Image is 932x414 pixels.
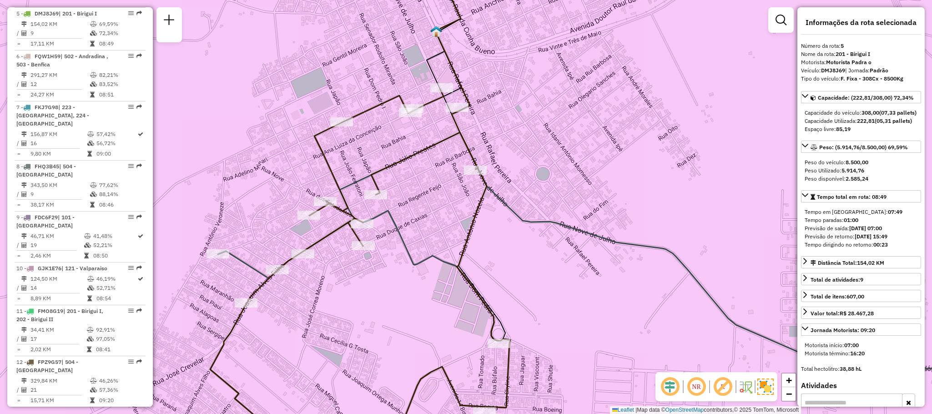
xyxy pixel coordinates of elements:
div: Capacidade Utilizada: [805,117,917,125]
span: Total de atividades: [811,276,863,283]
td: 09:20 [99,396,142,405]
td: 21 [30,385,90,394]
a: Tempo total em rota: 08:49 [801,190,921,202]
div: Motorista término: [805,349,917,358]
i: Total de Atividades [21,285,27,291]
td: 83,52% [99,80,142,89]
a: Valor total:R$ 28.467,28 [801,307,921,319]
a: OpenStreetMap [665,407,704,413]
i: Rota otimizada [138,233,143,239]
span: FQW1H59 [35,53,60,60]
td: 15,71 KM [30,396,90,405]
i: % de utilização do peso [90,72,97,78]
i: Tempo total em rota [90,398,95,403]
span: 12 - [16,358,78,374]
a: Distância Total:154,02 KM [801,256,921,268]
a: Total de itens:607,00 [801,290,921,302]
div: Tipo do veículo: [801,75,921,83]
span: Exibir rótulo [712,376,734,398]
a: Leaflet [612,407,634,413]
i: % de utilização do peso [87,276,94,282]
i: Tempo total em rota [87,347,91,352]
td: 97,05% [96,334,141,343]
em: Opções [128,308,134,313]
strong: 2.585,24 [846,175,868,182]
a: Zoom out [782,387,796,401]
td: 56,72% [96,139,137,148]
td: 329,84 KM [30,376,90,385]
td: / [16,190,21,199]
div: Tempo paradas: [805,216,917,224]
strong: 5 [841,42,844,49]
td: 343,50 KM [30,181,90,190]
i: % de utilização do peso [84,233,91,239]
a: Nova sessão e pesquisa [160,11,178,31]
em: Opções [128,359,134,364]
td: = [16,200,21,209]
div: Nome da rota: [801,50,921,58]
span: | 101 - [GEOGRAPHIC_DATA] [16,214,75,229]
td: 77,62% [99,181,142,190]
i: Total de Atividades [21,192,27,197]
i: Distância Total [21,131,27,137]
span: FDC6F29 [35,214,58,221]
td: 08:49 [99,39,142,48]
div: Peso Utilizado: [805,167,917,175]
span: Capacidade: (222,81/308,00) 72,34% [818,94,914,101]
a: Capacidade: (222,81/308,00) 72,34% [801,91,921,103]
div: Distância Total: [811,259,884,267]
td: = [16,294,21,303]
strong: 9 [860,276,863,283]
td: 9 [30,29,90,38]
i: Total de Atividades [21,30,27,36]
i: % de utilização da cubagem [90,81,97,87]
em: Rota exportada [136,359,142,364]
span: − [786,388,792,399]
i: Tempo total em rota [90,202,95,207]
span: | 502 - Andradina , 503 - Benfica [16,53,108,68]
span: | 504 - [GEOGRAPHIC_DATA] [16,358,78,374]
i: % de utilização da cubagem [90,30,97,36]
strong: (07,33 pallets) [879,109,917,116]
span: Peso: (5.914,76/8.500,00) 69,59% [819,144,908,151]
td: / [16,334,21,343]
td: = [16,251,21,260]
span: FMO8G19 [38,308,63,314]
td: / [16,241,21,250]
div: Previsão de retorno: [805,232,917,241]
i: % de utilização da cubagem [90,192,97,197]
div: Capacidade: (222,81/308,00) 72,34% [801,105,921,137]
i: Distância Total [21,378,27,384]
strong: 01:00 [844,217,858,223]
div: Número da rota: [801,42,921,50]
td: 24,27 KM [30,90,90,99]
strong: 201 - Birigui I [836,50,870,57]
td: 09:00 [96,149,137,158]
i: Distância Total [21,276,27,282]
span: 10 - [16,265,107,272]
td: 08:46 [99,200,142,209]
span: | 201 - Birigui I, 202 - Birigui II [16,308,103,323]
td: 57,42% [96,130,137,139]
span: Peso do veículo: [805,159,868,166]
td: 8,89 KM [30,294,87,303]
div: Total de itens: [811,293,864,301]
span: 6 - [16,53,108,68]
div: Motorista: [801,58,921,66]
td: 46,19% [96,274,137,283]
h4: Atividades [801,381,921,390]
em: Rota exportada [136,308,142,313]
i: Total de Atividades [21,336,27,342]
i: Tempo total em rota [84,253,89,258]
em: Opções [128,10,134,16]
td: 08:50 [93,251,137,260]
strong: 00:23 [873,241,888,248]
i: % de utilização do peso [87,131,94,137]
strong: 85,19 [836,126,851,132]
i: Tempo total em rota [87,296,92,301]
div: Tempo em [GEOGRAPHIC_DATA]: [805,208,917,216]
em: Opções [128,163,134,169]
td: 124,50 KM [30,274,87,283]
i: % de utilização do peso [90,182,97,188]
i: Total de Atividades [21,387,27,393]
